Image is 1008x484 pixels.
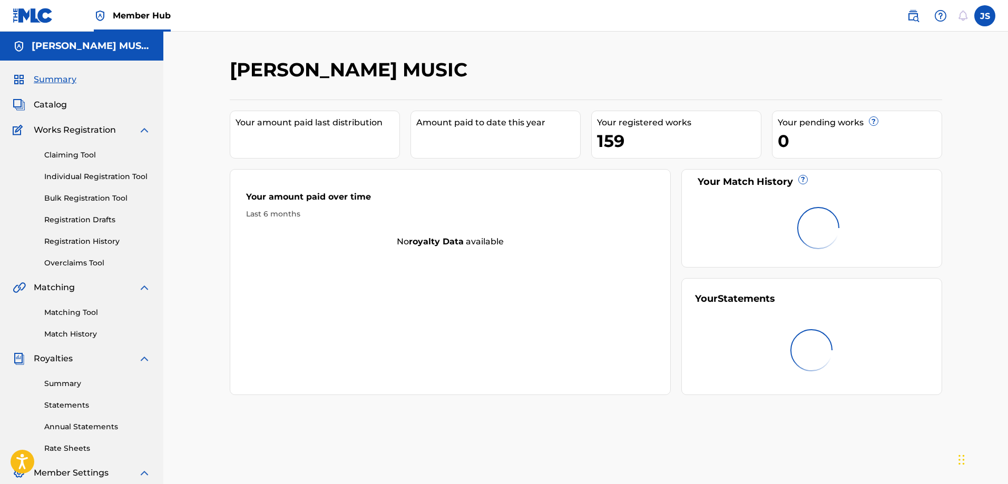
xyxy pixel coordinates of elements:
a: Overclaims Tool [44,258,151,269]
a: Individual Registration Tool [44,171,151,182]
a: Match History [44,329,151,340]
img: preloader [792,202,845,254]
iframe: Chat Widget [955,433,1008,484]
a: CatalogCatalog [13,98,67,111]
span: Member Hub [113,9,171,22]
span: ? [869,117,878,125]
div: User Menu [974,5,995,26]
strong: royalty data [409,236,464,246]
a: Registration History [44,236,151,247]
img: Member Settings [13,467,25,479]
div: Notifications [957,11,968,21]
img: expand [138,467,151,479]
a: Statements [44,400,151,411]
a: Annual Statements [44,421,151,432]
img: expand [138,281,151,294]
span: Member Settings [34,467,109,479]
div: Last 6 months [246,209,655,220]
a: Summary [44,378,151,389]
img: Works Registration [13,124,26,136]
div: Your amount paid last distribution [236,116,399,129]
img: help [934,9,947,22]
div: Your pending works [778,116,942,129]
div: Amount paid to date this year [416,116,580,129]
div: Drag [958,444,965,476]
img: Royalties [13,352,25,365]
img: Top Rightsholder [94,9,106,22]
span: Royalties [34,352,73,365]
img: expand [138,124,151,136]
a: Claiming Tool [44,150,151,161]
h5: JOHN SAFRANKO MUSIC [32,40,151,52]
div: No available [230,235,671,248]
div: 0 [778,129,942,153]
img: MLC Logo [13,8,53,23]
img: expand [138,352,151,365]
img: search [907,9,919,22]
a: Rate Sheets [44,443,151,454]
a: SummarySummary [13,73,76,86]
span: Summary [34,73,76,86]
div: Your Statements [695,292,775,306]
img: preloader [785,324,838,377]
div: Help [930,5,951,26]
img: Matching [13,281,26,294]
span: ? [799,175,807,184]
img: Accounts [13,40,25,53]
span: Matching [34,281,75,294]
img: Catalog [13,98,25,111]
div: Your Match History [695,175,928,189]
div: Your registered works [597,116,761,129]
a: Matching Tool [44,307,151,318]
span: Catalog [34,98,67,111]
a: Public Search [903,5,924,26]
div: Your amount paid over time [246,191,655,209]
img: Summary [13,73,25,86]
div: 159 [597,129,761,153]
h2: [PERSON_NAME] MUSIC [230,58,473,82]
a: Registration Drafts [44,214,151,225]
a: Bulk Registration Tool [44,193,151,204]
span: Works Registration [34,124,116,136]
